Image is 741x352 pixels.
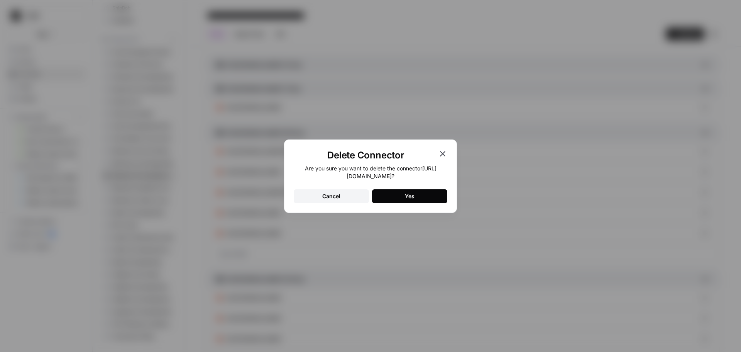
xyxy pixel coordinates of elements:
div: Are you sure you want to delete the connector [URL][DOMAIN_NAME] ? [294,165,447,180]
button: Cancel [294,189,369,203]
button: Yes [372,189,447,203]
div: Cancel [322,192,340,200]
div: Yes [405,192,414,200]
h1: Delete Connector [294,149,438,162]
